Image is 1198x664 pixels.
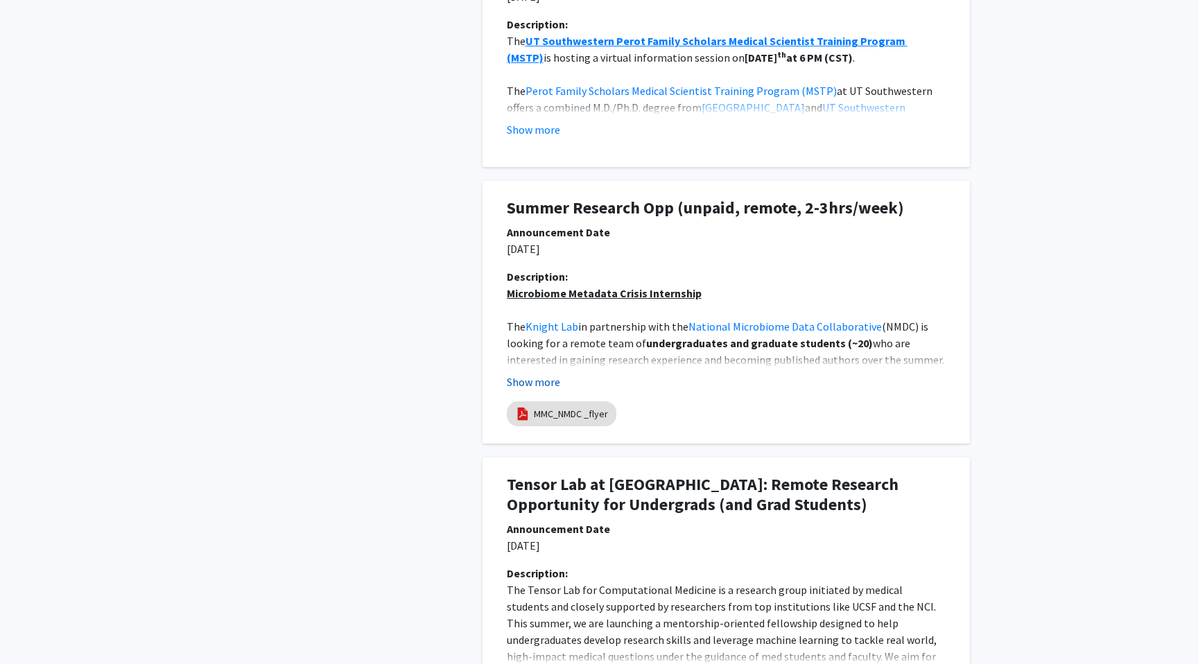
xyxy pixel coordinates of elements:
[507,34,526,48] span: The
[507,537,946,554] p: [DATE]
[702,101,805,114] a: [GEOGRAPHIC_DATA]
[786,51,853,64] strong: at 6 PM (CST)
[526,84,837,98] a: Perot Family Scholars Medical Scientist Training Program (MSTP)
[777,49,786,60] strong: th
[507,565,946,582] div: Description:
[688,320,882,333] a: National Microbiome Data Collaborative
[853,51,855,64] span: .
[805,101,822,114] span: and
[10,602,59,654] iframe: Chat
[526,320,578,333] a: Knight Lab
[745,51,777,64] strong: [DATE]
[507,268,946,285] div: Description:
[507,286,702,300] u: Microbiome Metadata Crisis Internship
[507,318,946,435] p: [GEOGRAPHIC_DATA][US_STATE]
[534,407,608,421] a: MMC_NMDC _flyer
[578,320,688,333] span: in partnership with the
[507,475,946,515] h1: Tensor Lab at [GEOGRAPHIC_DATA]: Remote Research Opportunity for Undergrads (and Grad Students)
[507,224,946,241] div: Announcement Date
[507,320,526,333] span: The
[507,336,946,383] span: who are interested in gaining research experience and becoming published authors over the summer....
[507,16,946,33] div: Description:
[507,374,560,390] button: Show more
[507,198,946,218] h1: Summer Research Opp (unpaid, remote, 2-3hrs/week)
[515,406,530,421] img: pdf_icon.png
[507,121,560,138] button: Show more
[646,336,873,350] strong: undergraduates and graduate students (~20)
[507,34,908,64] a: UT Southwestern Perot Family Scholars Medical Scientist Training Program (MSTP)
[507,521,946,537] div: Announcement Date
[507,241,946,257] p: [DATE]
[544,51,745,64] span: is hosting a virtual information session on
[507,84,526,98] span: The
